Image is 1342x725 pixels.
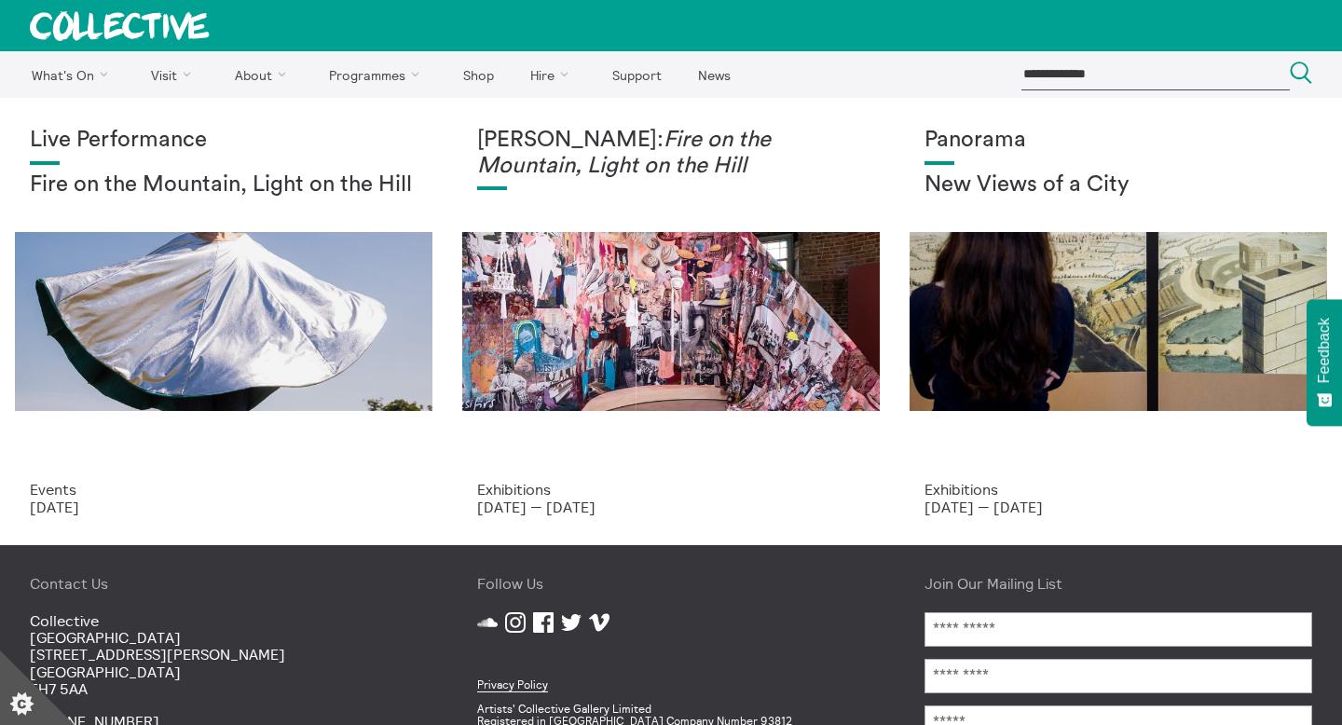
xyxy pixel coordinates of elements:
h1: Live Performance [30,128,418,154]
a: Hire [514,51,593,98]
a: Visit [135,51,215,98]
em: Fire on the Mountain, Light on the Hill [477,129,771,177]
a: Photo: Eoin Carey [PERSON_NAME]:Fire on the Mountain, Light on the Hill Exhibitions [DATE] — [DATE] [447,98,895,545]
h2: New Views of a City [924,172,1312,198]
a: Shop [446,51,510,98]
p: Collective [GEOGRAPHIC_DATA] [STREET_ADDRESS][PERSON_NAME] [GEOGRAPHIC_DATA] EH7 5AA [30,612,418,698]
a: Programmes [313,51,444,98]
h4: Follow Us [477,575,865,592]
p: Exhibitions [477,481,865,498]
a: Privacy Policy [477,677,548,692]
p: [DATE] [30,499,418,515]
p: [DATE] — [DATE] [924,499,1312,515]
a: What's On [15,51,131,98]
p: Exhibitions [924,481,1312,498]
span: Feedback [1316,318,1333,383]
p: Events [30,481,418,498]
h1: Panorama [924,128,1312,154]
p: [DATE] — [DATE] [477,499,865,515]
button: Feedback - Show survey [1307,299,1342,426]
h2: Fire on the Mountain, Light on the Hill [30,172,418,198]
a: Support [596,51,678,98]
h4: Contact Us [30,575,418,592]
h1: [PERSON_NAME]: [477,128,865,179]
h4: Join Our Mailing List [924,575,1312,592]
a: Collective Panorama June 2025 small file 8 Panorama New Views of a City Exhibitions [DATE] — [DATE] [895,98,1342,545]
a: About [218,51,309,98]
a: News [681,51,746,98]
